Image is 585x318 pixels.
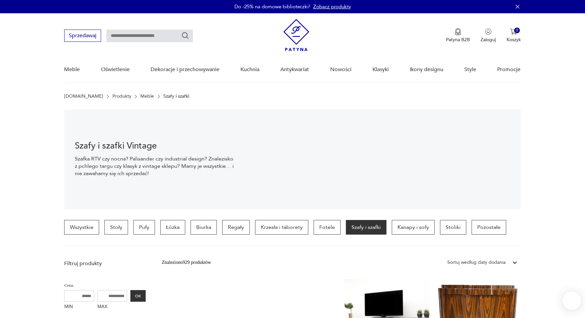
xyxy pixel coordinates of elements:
a: Łóżka [160,220,185,235]
a: Promocje [497,57,520,82]
a: Oświetlenie [101,57,130,82]
button: 0Koszyk [507,28,521,43]
p: Zaloguj [481,37,496,43]
button: Zaloguj [481,28,496,43]
a: Krzesła i taborety [255,220,308,235]
p: Filtruj produkty [64,260,146,267]
h1: Szafy i szafki Vintage [75,142,236,150]
a: Pozostałe [472,220,506,235]
a: Kanapy i sofy [392,220,435,235]
a: Klasyki [372,57,389,82]
a: Stoły [104,220,128,235]
a: Produkty [112,94,131,99]
a: Pufy [133,220,155,235]
img: Ikona medalu [455,28,461,36]
div: Sortuj według daty dodania [447,259,506,266]
a: Sprzedawaj [64,34,101,39]
div: Znaleziono 929 produktów [162,259,211,266]
a: Wszystkie [64,220,99,235]
div: 0 [514,28,520,33]
a: Regały [222,220,250,235]
a: Kuchnia [240,57,259,82]
a: Dekoracje i przechowywanie [151,57,219,82]
a: Nowości [330,57,352,82]
button: OK [130,290,146,302]
a: Szafy i szafki [346,220,386,235]
p: Koszyk [507,37,521,43]
a: Fotele [314,220,341,235]
img: Patyna - sklep z meblami i dekoracjami vintage [283,19,309,51]
p: Szafy i szafki [163,94,189,99]
img: Ikonka użytkownika [485,28,492,35]
p: Szafka RTV czy nocna? Palisander czy industrial design? Znalezisko z pchlego targu czy klasyk z v... [75,155,236,177]
a: Ikony designu [410,57,443,82]
label: MIN [64,302,94,312]
p: Patyna B2B [446,37,470,43]
button: Sprzedawaj [64,30,101,42]
p: Do -25% na domowe biblioteczki! [234,3,310,10]
img: Ikona koszyka [510,28,517,35]
label: MAX [97,302,127,312]
a: Stoliki [440,220,466,235]
button: Patyna B2B [446,28,470,43]
a: Zobacz produkty [313,3,351,10]
iframe: Smartsupp widget button [562,291,581,310]
a: Meble [64,57,80,82]
a: Biurka [191,220,217,235]
a: Ikona medaluPatyna B2B [446,28,470,43]
a: Meble [140,94,154,99]
a: Antykwariat [280,57,309,82]
p: Cena [64,282,146,289]
button: Szukaj [181,32,189,40]
a: Style [464,57,476,82]
a: [DOMAIN_NAME] [64,94,103,99]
